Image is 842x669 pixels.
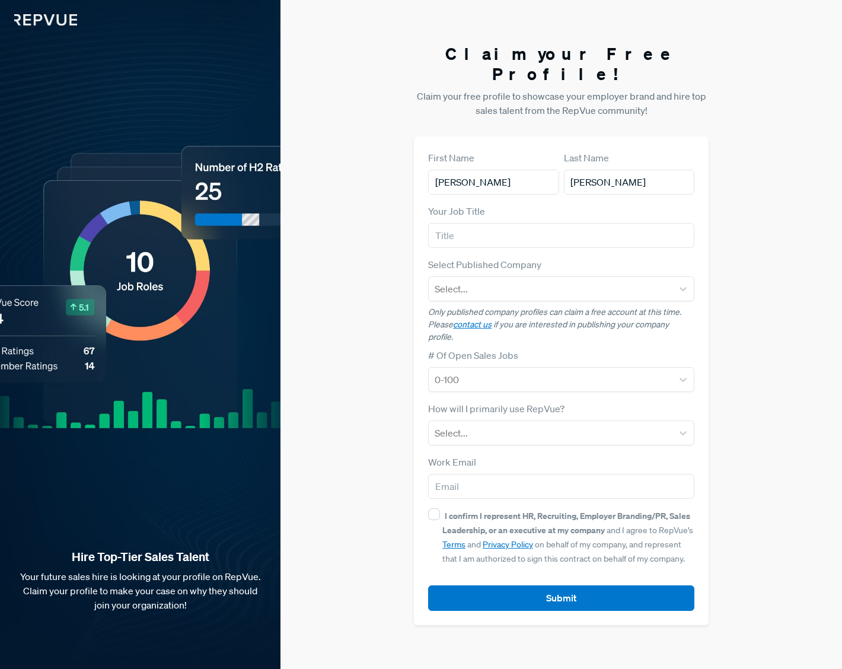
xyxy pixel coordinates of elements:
label: First Name [428,151,474,165]
label: Last Name [564,151,609,165]
h3: Claim your Free Profile! [414,44,709,84]
a: Privacy Policy [483,539,533,550]
label: Your Job Title [428,204,485,218]
p: Claim your free profile to showcase your employer brand and hire top sales talent from the RepVue... [414,89,709,117]
input: First Name [428,170,559,195]
input: Email [428,474,694,499]
p: Only published company profiles can claim a free account at this time. Please if you are interest... [428,306,694,343]
input: Title [428,223,694,248]
label: Select Published Company [428,257,541,272]
a: contact us [453,319,492,330]
label: How will I primarily use RepVue? [428,402,564,416]
span: and I agree to RepVue’s and on behalf of my company, and represent that I am authorized to sign t... [442,511,693,564]
input: Last Name [564,170,695,195]
strong: I confirm I represent HR, Recruiting, Employer Branding/PR, Sales Leadership, or an executive at ... [442,510,690,536]
button: Submit [428,585,694,611]
label: # Of Open Sales Jobs [428,348,518,362]
label: Work Email [428,455,476,469]
p: Your future sales hire is looking at your profile on RepVue. Claim your profile to make your case... [19,569,261,612]
a: Terms [442,539,465,550]
strong: Hire Top-Tier Sales Talent [19,549,261,565]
